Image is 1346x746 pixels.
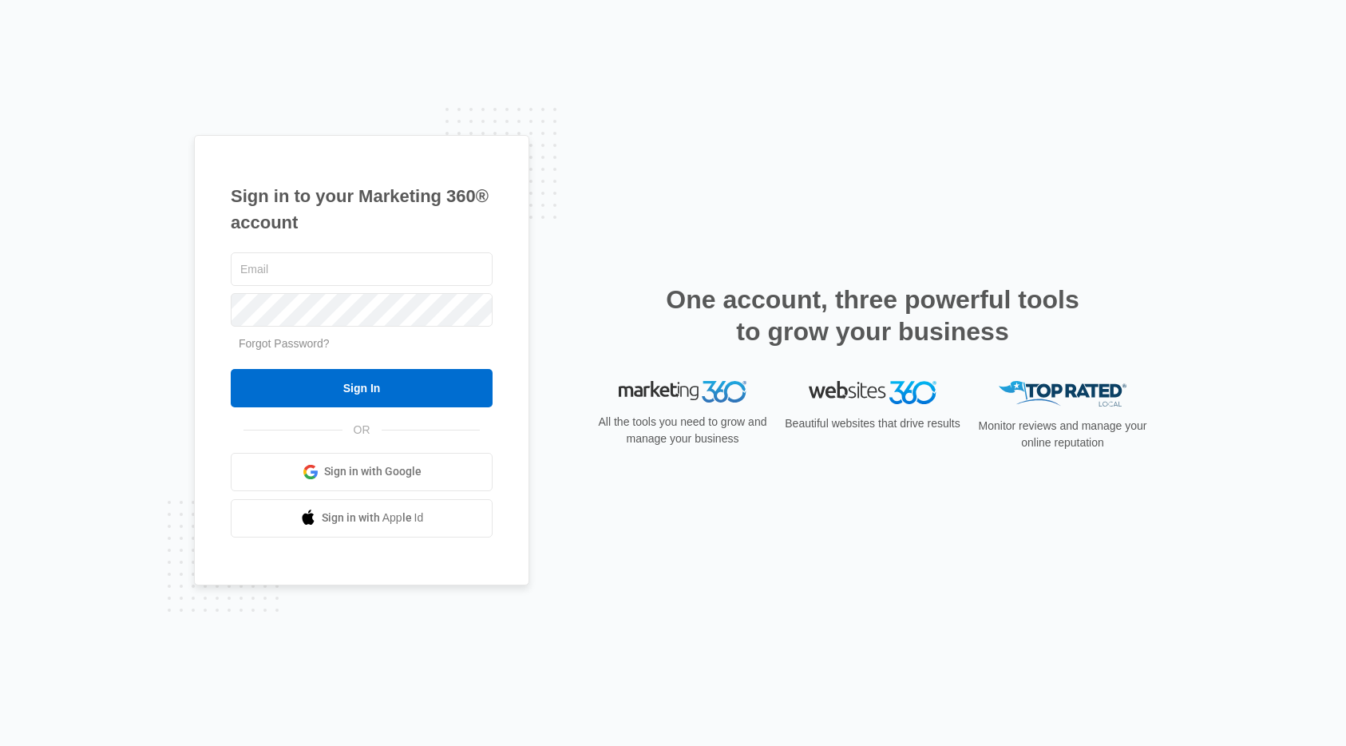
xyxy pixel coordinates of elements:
input: Email [231,252,493,286]
p: All the tools you need to grow and manage your business [593,414,772,447]
p: Monitor reviews and manage your online reputation [973,418,1152,451]
a: Forgot Password? [239,337,330,350]
span: Sign in with Google [324,463,422,480]
h1: Sign in to your Marketing 360® account [231,183,493,236]
p: Beautiful websites that drive results [783,415,962,432]
h2: One account, three powerful tools to grow your business [661,284,1084,347]
span: Sign in with Apple Id [322,510,424,526]
a: Sign in with Google [231,453,493,491]
img: Websites 360 [809,381,936,404]
input: Sign In [231,369,493,407]
img: Top Rated Local [999,381,1126,407]
img: Marketing 360 [619,381,746,403]
a: Sign in with Apple Id [231,499,493,538]
span: OR [342,422,382,438]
